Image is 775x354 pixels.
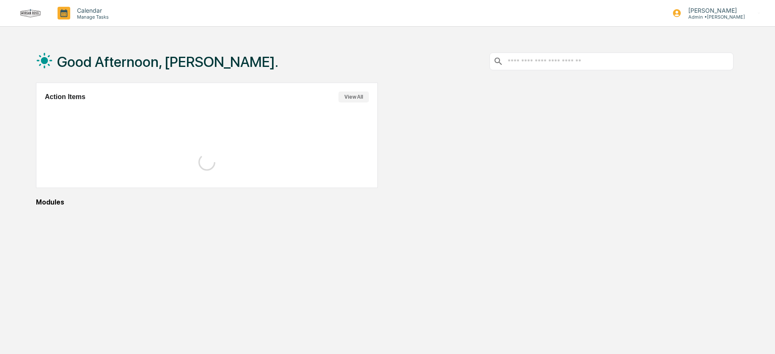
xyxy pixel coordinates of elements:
[36,198,734,206] div: Modules
[338,91,369,102] button: View All
[682,14,745,20] p: Admin • [PERSON_NAME]
[20,9,41,17] img: logo
[57,53,278,70] h1: Good Afternoon, [PERSON_NAME].
[682,7,745,14] p: [PERSON_NAME]
[70,7,113,14] p: Calendar
[70,14,113,20] p: Manage Tasks
[45,93,85,101] h2: Action Items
